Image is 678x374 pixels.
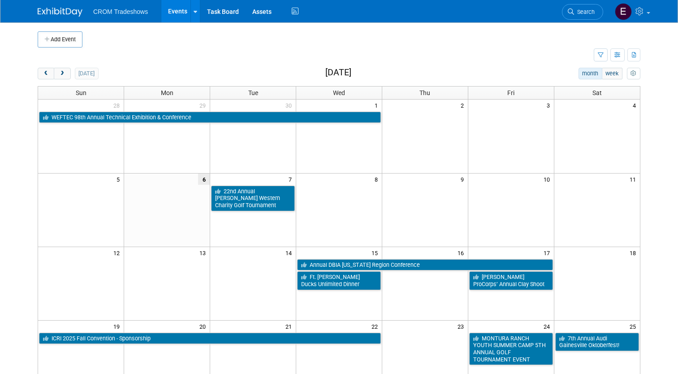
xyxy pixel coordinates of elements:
[371,247,382,258] span: 15
[374,100,382,111] span: 1
[507,89,514,96] span: Fri
[112,100,124,111] span: 28
[460,100,468,111] span: 2
[199,321,210,332] span: 20
[198,174,210,185] span: 6
[39,112,381,123] a: WEFTEC 98th Annual Technical Exhibition & Conference
[39,333,381,344] a: ICRI 2025 Fall Convention - Sponsorship
[543,321,554,332] span: 24
[76,89,86,96] span: Sun
[116,174,124,185] span: 5
[285,100,296,111] span: 30
[93,8,148,15] span: CROM Tradeshows
[371,321,382,332] span: 22
[629,321,640,332] span: 25
[574,9,595,15] span: Search
[457,321,468,332] span: 23
[555,333,639,351] a: 7th Annual Audi Gainesville Oktoberfest!
[54,68,70,79] button: next
[629,247,640,258] span: 18
[374,174,382,185] span: 8
[297,259,553,271] a: Annual DBIA [US_STATE] Region Conference
[592,89,602,96] span: Sat
[460,174,468,185] span: 9
[112,321,124,332] span: 19
[627,68,640,79] button: myCustomButton
[211,186,295,211] a: 22nd Annual [PERSON_NAME] Western Charity Golf Tournament
[38,68,54,79] button: prev
[562,4,603,20] a: Search
[630,71,636,77] i: Personalize Calendar
[288,174,296,185] span: 7
[161,89,173,96] span: Mon
[615,3,632,20] img: Emily Williams
[248,89,258,96] span: Tue
[602,68,622,79] button: week
[112,247,124,258] span: 12
[579,68,602,79] button: month
[75,68,99,79] button: [DATE]
[629,174,640,185] span: 11
[325,68,351,78] h2: [DATE]
[38,31,82,48] button: Add Event
[285,321,296,332] span: 21
[632,100,640,111] span: 4
[38,8,82,17] img: ExhibitDay
[419,89,430,96] span: Thu
[546,100,554,111] span: 3
[285,247,296,258] span: 14
[469,271,553,290] a: [PERSON_NAME] ProCorps’ Annual Clay Shoot
[199,100,210,111] span: 29
[543,247,554,258] span: 17
[333,89,345,96] span: Wed
[297,271,381,290] a: Ft. [PERSON_NAME] Ducks Unlimited Dinner
[543,174,554,185] span: 10
[469,333,553,365] a: MONTURA RANCH YOUTH SUMMER CAMP 5TH ANNUAL GOLF TOURNAMENT EVENT
[457,247,468,258] span: 16
[199,247,210,258] span: 13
